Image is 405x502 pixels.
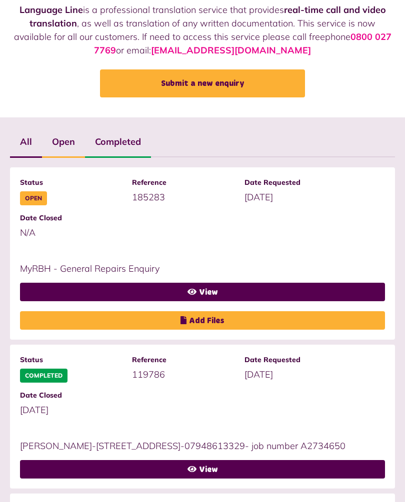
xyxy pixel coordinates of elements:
[20,355,122,365] span: Status
[244,191,273,203] span: [DATE]
[20,283,385,301] a: View
[20,227,35,238] span: N/A
[20,439,375,453] p: [PERSON_NAME]-[STREET_ADDRESS]-07948613329- job number A2734650
[151,44,311,56] a: [EMAIL_ADDRESS][DOMAIN_NAME]
[10,127,42,156] label: All
[19,4,83,15] strong: Language Line
[20,177,122,188] span: Status
[132,177,234,188] span: Reference
[20,369,67,383] span: Completed
[20,213,122,223] span: Date Closed
[20,390,122,401] span: Date Closed
[20,311,385,330] a: Add Files
[85,127,151,156] label: Completed
[132,355,234,365] span: Reference
[42,127,85,156] label: Open
[20,191,47,205] span: Open
[244,355,346,365] span: Date Requested
[20,404,48,416] span: [DATE]
[244,177,346,188] span: Date Requested
[244,369,273,380] span: [DATE]
[100,69,305,97] a: Submit a new enquiry
[132,369,165,380] span: 119786
[20,460,385,479] a: View
[10,3,395,57] p: is a professional translation service that provides , as well as translation of any written docum...
[20,262,375,275] p: MyRBH - General Repairs Enquiry
[132,191,165,203] span: 185283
